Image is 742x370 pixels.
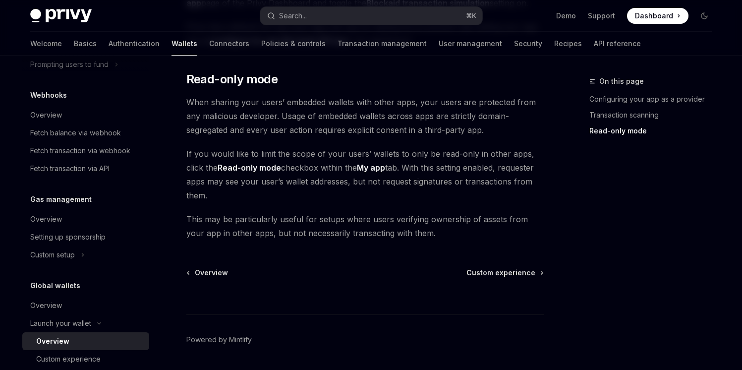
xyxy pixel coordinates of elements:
span: This may be particularly useful for setups where users verifying ownership of assets from your ap... [186,212,544,240]
a: Overview [187,268,228,278]
div: Overview [36,335,69,347]
a: Custom experience [22,350,149,368]
div: Overview [30,109,62,121]
a: API reference [594,32,641,56]
div: Overview [30,213,62,225]
a: Wallets [171,32,197,56]
strong: My app [357,163,385,173]
h5: Global wallets [30,280,80,292]
span: ⌘ K [466,12,476,20]
a: User management [439,32,502,56]
div: Overview [30,300,62,311]
span: On this page [599,75,644,87]
span: If you would like to limit the scope of your users’ wallets to only be read-only in other apps, c... [186,147,544,202]
a: Overview [22,332,149,350]
a: Connectors [209,32,249,56]
img: dark logo [30,9,92,23]
div: Search... [279,10,307,22]
span: Overview [195,268,228,278]
a: Welcome [30,32,62,56]
button: Toggle dark mode [696,8,712,24]
div: Custom setup [30,249,75,261]
a: Support [588,11,615,21]
a: Read-only mode [589,123,720,139]
a: Powered by Mintlify [186,335,252,345]
a: Custom experience [466,268,543,278]
a: Fetch transaction via API [22,160,149,178]
a: Overview [22,106,149,124]
a: Basics [74,32,97,56]
div: Fetch balance via webhook [30,127,121,139]
h5: Webhooks [30,89,67,101]
a: Fetch transaction via webhook [22,142,149,160]
span: Read-only mode [186,71,278,87]
span: When sharing your users’ embedded wallets with other apps, your users are protected from any mali... [186,95,544,137]
a: Authentication [109,32,160,56]
div: Fetch transaction via webhook [30,145,130,157]
span: Dashboard [635,11,673,21]
a: My app [357,163,385,173]
a: Overview [22,297,149,314]
a: Fetch balance via webhook [22,124,149,142]
a: Dashboard [627,8,688,24]
a: Transaction management [338,32,427,56]
div: Setting up sponsorship [30,231,106,243]
div: Fetch transaction via API [30,163,110,175]
a: Recipes [554,32,582,56]
strong: Read-only mode [218,163,281,173]
a: Setting up sponsorship [22,228,149,246]
div: Launch your wallet [30,317,91,329]
div: Custom experience [36,353,101,365]
a: Security [514,32,542,56]
h5: Gas management [30,193,92,205]
a: Transaction scanning [589,107,720,123]
a: Configuring your app as a provider [589,91,720,107]
a: Overview [22,210,149,228]
a: Policies & controls [261,32,326,56]
span: Custom experience [466,268,535,278]
a: Demo [556,11,576,21]
button: Search...⌘K [260,7,482,25]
